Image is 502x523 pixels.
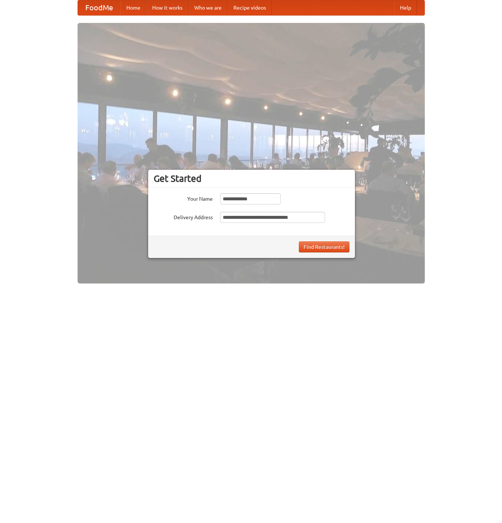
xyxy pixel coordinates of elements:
h3: Get Started [154,173,349,184]
a: Home [120,0,146,15]
a: Recipe videos [228,0,272,15]
button: Find Restaurants! [299,241,349,252]
a: How it works [146,0,188,15]
label: Delivery Address [154,212,213,221]
a: FoodMe [78,0,120,15]
label: Your Name [154,193,213,203]
a: Who we are [188,0,228,15]
a: Help [394,0,417,15]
